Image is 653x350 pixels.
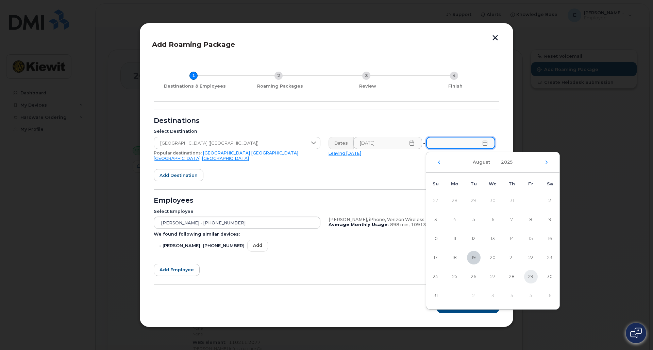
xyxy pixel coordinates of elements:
[326,84,409,89] div: Review
[470,181,477,186] span: Tu
[159,243,200,248] span: - [PERSON_NAME]
[426,152,560,310] div: Choose Date
[152,40,235,49] span: Add Roaming Package
[203,243,245,248] span: [PHONE_NUMBER]
[505,251,519,264] span: 21
[524,270,538,283] span: 29
[502,248,521,267] td: 21
[483,229,502,248] td: 13
[429,251,442,264] span: 17
[521,267,540,286] td: 29
[160,266,194,273] span: Add employee
[486,251,500,264] span: 20
[543,232,557,245] span: 16
[524,213,538,226] span: 8
[543,194,557,207] span: 2
[464,210,483,229] td: 5
[450,72,458,80] div: 4
[464,229,483,248] td: 12
[540,248,559,267] td: 23
[540,286,559,305] td: 6
[486,270,500,283] span: 27
[445,191,464,210] td: 28
[426,248,445,267] td: 17
[445,267,464,286] td: 25
[486,213,500,226] span: 6
[483,210,502,229] td: 6
[467,251,481,264] span: 19
[154,198,499,203] div: Employees
[154,209,320,214] div: Select Employee
[483,191,502,210] td: 30
[521,210,540,229] td: 8
[464,191,483,210] td: 29
[483,267,502,286] td: 27
[528,181,533,186] span: Fr
[543,251,557,264] span: 23
[543,213,557,226] span: 9
[497,156,517,168] button: Choose Year
[429,289,442,302] span: 31
[467,232,481,245] span: 12
[540,267,559,286] td: 30
[426,210,445,229] td: 3
[540,191,559,210] td: 2
[154,169,203,181] button: Add destination
[429,213,442,226] span: 3
[483,248,502,267] td: 20
[160,172,198,179] span: Add destination
[464,248,483,267] td: 19
[543,270,557,283] span: 30
[502,286,521,305] td: 4
[467,270,481,283] span: 26
[426,286,445,305] td: 31
[502,267,521,286] td: 28
[505,270,519,283] span: 28
[547,181,553,186] span: Sa
[467,213,481,226] span: 5
[524,232,538,245] span: 15
[154,232,320,237] div: We found following similar devices:
[505,232,519,245] span: 14
[540,210,559,229] td: 9
[154,217,320,229] input: Search device
[411,222,436,227] span: 10913 MB,
[540,229,559,248] td: 16
[414,84,497,89] div: Finish
[502,210,521,229] td: 7
[448,251,462,264] span: 18
[521,191,540,210] td: 1
[521,248,540,267] td: 22
[154,150,202,155] span: Popular destinations:
[329,222,389,227] b: Average Monthly Usage:
[521,229,540,248] td: 15
[433,181,439,186] span: Su
[445,286,464,305] td: 1
[508,181,515,186] span: Th
[426,267,445,286] td: 24
[524,251,538,264] span: 22
[502,191,521,210] td: 31
[486,232,500,245] span: 13
[448,213,462,226] span: 4
[489,181,497,186] span: We
[464,267,483,286] td: 26
[448,232,462,245] span: 11
[154,137,307,149] span: United States of America (USA)
[329,217,495,222] div: [PERSON_NAME], iPhone, Verizon Wireless
[353,137,422,149] input: Please fill out this field
[445,229,464,248] td: 11
[203,150,250,155] a: [GEOGRAPHIC_DATA]
[429,270,442,283] span: 24
[426,191,445,210] td: 27
[502,229,521,248] td: 14
[247,240,268,252] button: Add
[469,156,494,168] button: Choose Month
[451,181,458,186] span: Mo
[429,232,442,245] span: 10
[154,264,200,276] button: Add employee
[524,194,538,207] span: 1
[483,286,502,305] td: 3
[202,156,249,161] a: [GEOGRAPHIC_DATA]
[437,160,441,164] button: Previous Month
